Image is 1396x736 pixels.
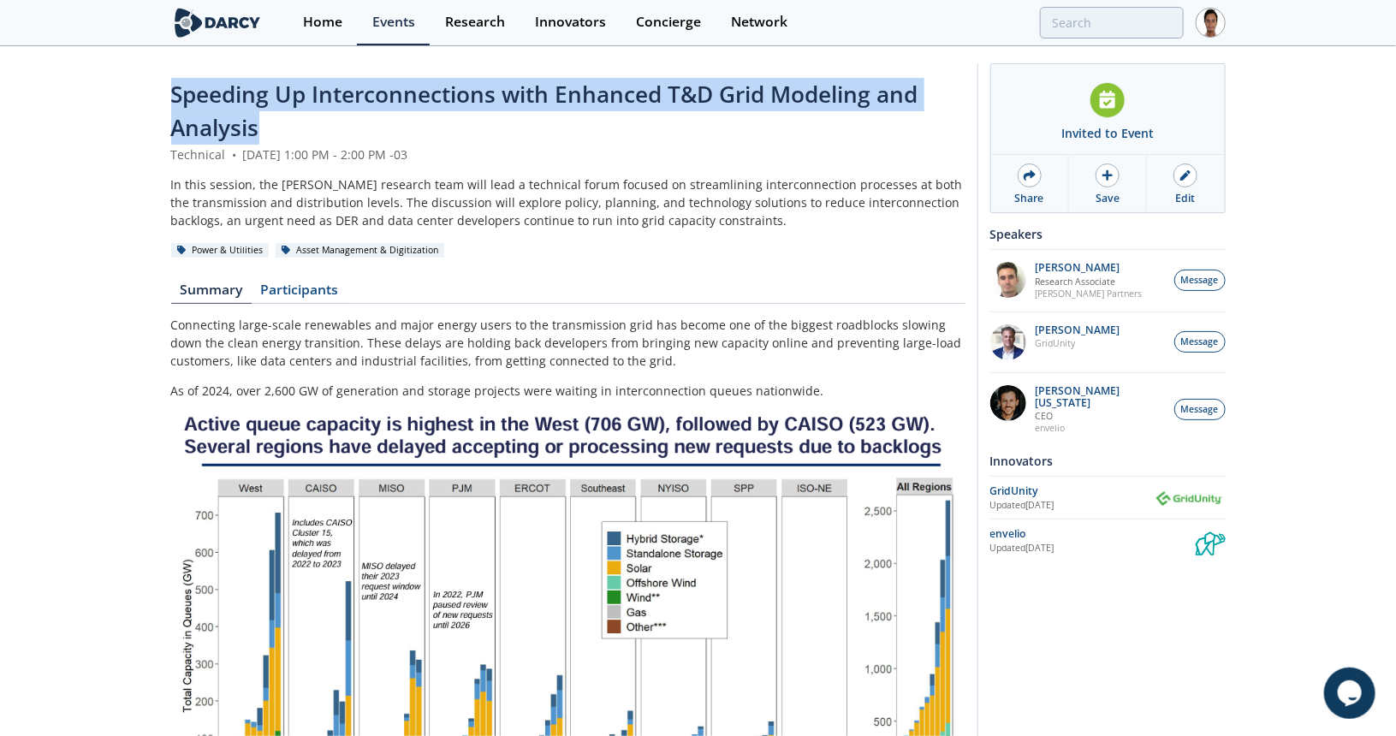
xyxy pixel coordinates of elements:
[171,175,965,229] div: In this session, the [PERSON_NAME] research team will lead a technical forum focused on streamlin...
[1174,399,1226,420] button: Message
[990,483,1226,513] a: GridUnity Updated[DATE] GridUnity
[636,15,701,29] div: Concierge
[1147,155,1224,212] a: Edit
[445,15,505,29] div: Research
[1176,191,1196,206] div: Edit
[276,243,445,258] div: Asset Management & Digitization
[1035,410,1165,422] p: CEO
[731,15,787,29] div: Network
[1096,191,1120,206] div: Save
[1035,288,1142,300] p: [PERSON_NAME] Partners
[229,146,240,163] span: •
[1181,274,1219,288] span: Message
[252,283,348,304] a: Participants
[1035,262,1142,274] p: [PERSON_NAME]
[1015,191,1044,206] div: Share
[171,8,264,38] img: logo-wide.svg
[990,446,1226,476] div: Innovators
[1154,488,1226,509] img: GridUnity
[990,219,1226,249] div: Speakers
[1196,8,1226,38] img: Profile
[990,262,1026,298] img: f1d2b35d-fddb-4a25-bd87-d4d314a355e9
[303,15,342,29] div: Home
[171,243,270,258] div: Power & Utilities
[1324,668,1379,719] iframe: chat widget
[1181,335,1219,349] span: Message
[171,316,965,370] p: Connecting large-scale renewables and major energy users to the transmission grid has become one ...
[1196,525,1226,555] img: envelio
[171,145,965,163] div: Technical [DATE] 1:00 PM - 2:00 PM -03
[990,526,1196,542] div: envelio
[1035,324,1120,336] p: [PERSON_NAME]
[990,484,1154,499] div: GridUnity
[1061,124,1154,142] div: Invited to Event
[1035,276,1142,288] p: Research Associate
[1174,270,1226,291] button: Message
[171,382,965,400] p: As of 2024, over 2,600 GW of generation and storage projects were waiting in interconnection queu...
[990,385,1026,421] img: 1b183925-147f-4a47-82c9-16eeeed5003c
[171,283,252,304] a: Summary
[171,79,918,143] span: Speeding Up Interconnections with Enhanced T&D Grid Modeling and Analysis
[1181,403,1219,417] span: Message
[990,525,1226,555] a: envelio Updated[DATE] envelio
[1040,7,1184,39] input: Advanced Search
[1035,385,1165,409] p: [PERSON_NAME][US_STATE]
[990,499,1154,513] div: Updated [DATE]
[1174,331,1226,353] button: Message
[990,542,1196,555] div: Updated [DATE]
[1035,337,1120,349] p: GridUnity
[990,324,1026,360] img: d42dc26c-2a28-49ac-afde-9b58c84c0349
[1035,422,1165,434] p: envelio
[535,15,606,29] div: Innovators
[372,15,415,29] div: Events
